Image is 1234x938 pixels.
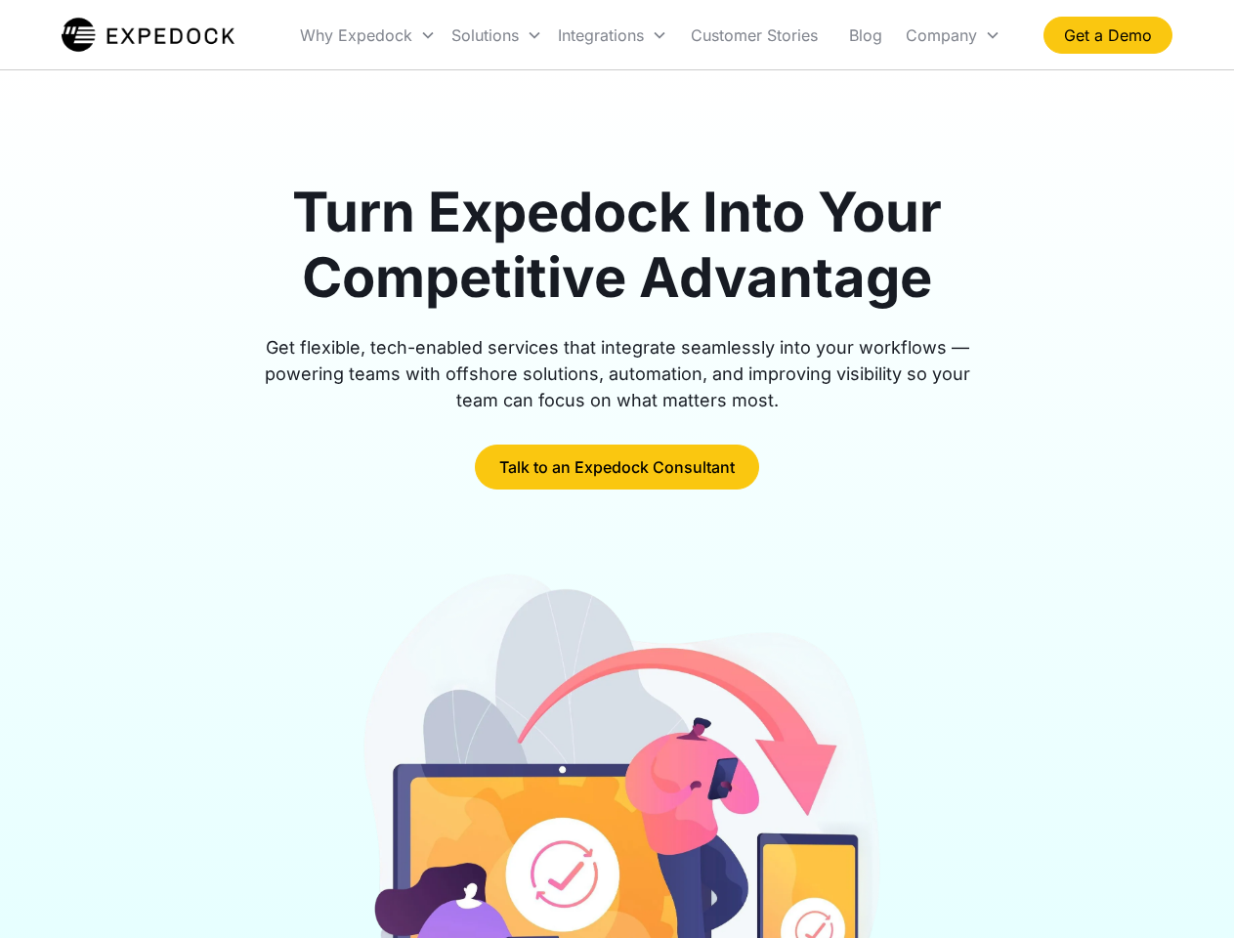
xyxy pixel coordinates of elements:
[444,2,550,68] div: Solutions
[833,2,898,68] a: Blog
[1043,17,1172,54] a: Get a Demo
[242,180,993,311] h1: Turn Expedock Into Your Competitive Advantage
[300,25,412,45] div: Why Expedock
[62,16,234,55] img: Expedock Logo
[1136,844,1234,938] iframe: Chat Widget
[906,25,977,45] div: Company
[242,334,993,413] div: Get flexible, tech-enabled services that integrate seamlessly into your workflows — powering team...
[62,16,234,55] a: home
[550,2,675,68] div: Integrations
[898,2,1008,68] div: Company
[675,2,833,68] a: Customer Stories
[558,25,644,45] div: Integrations
[475,445,759,490] a: Talk to an Expedock Consultant
[292,2,444,68] div: Why Expedock
[451,25,519,45] div: Solutions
